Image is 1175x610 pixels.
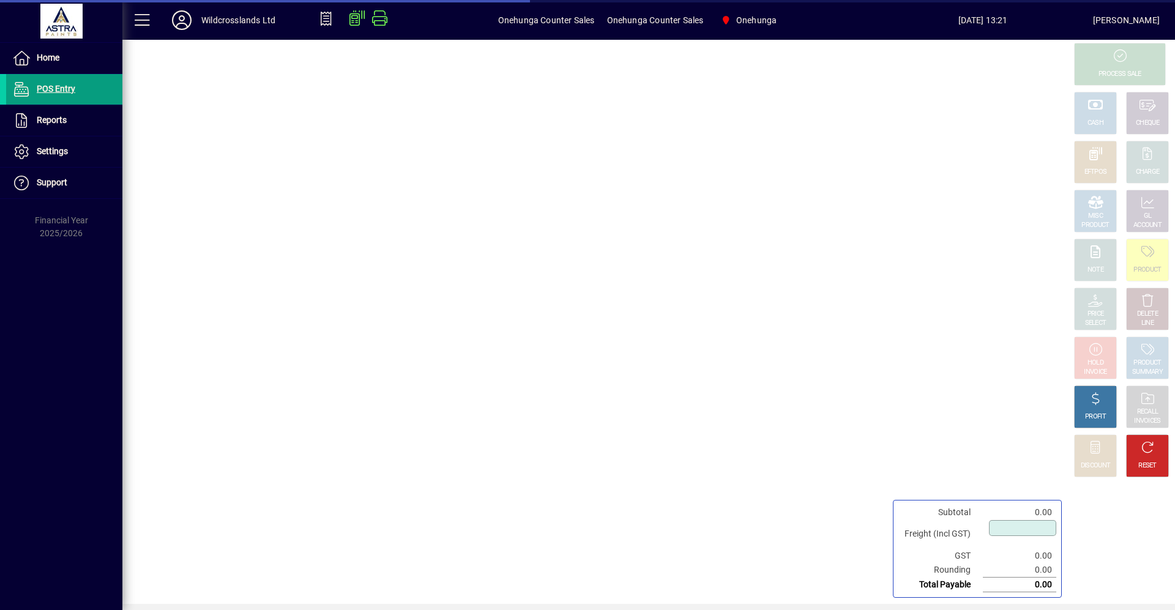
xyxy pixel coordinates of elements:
span: Support [37,177,67,187]
span: Home [37,53,59,62]
td: 0.00 [983,505,1056,519]
div: DELETE [1137,310,1158,319]
td: Freight (Incl GST) [898,519,983,549]
td: Subtotal [898,505,983,519]
div: HOLD [1087,359,1103,368]
span: Onehunga [736,10,777,30]
div: PRODUCT [1133,266,1161,275]
td: GST [898,549,983,563]
td: 0.00 [983,549,1056,563]
div: SUMMARY [1132,368,1163,377]
span: Reports [37,115,67,125]
div: CASH [1087,119,1103,128]
span: Onehunga Counter Sales [607,10,704,30]
div: LINE [1141,319,1154,328]
a: Support [6,168,122,198]
span: POS Entry [37,84,75,94]
div: INVOICES [1134,417,1160,426]
div: RECALL [1137,407,1158,417]
a: Settings [6,136,122,167]
a: Home [6,43,122,73]
div: ACCOUNT [1133,221,1162,230]
div: PRICE [1087,310,1104,319]
div: CHEQUE [1136,119,1159,128]
a: Reports [6,105,122,136]
div: CHARGE [1136,168,1160,177]
div: INVOICE [1084,368,1106,377]
div: EFTPOS [1084,168,1107,177]
div: PROCESS SALE [1099,70,1141,79]
td: 0.00 [983,563,1056,578]
div: PRODUCT [1133,359,1161,368]
span: Settings [37,146,68,156]
button: Profile [162,9,201,31]
div: GL [1144,212,1152,221]
span: Onehunga [715,9,781,31]
div: DISCOUNT [1081,461,1110,471]
td: 0.00 [983,578,1056,592]
div: [PERSON_NAME] [1093,10,1160,30]
td: Rounding [898,563,983,578]
div: MISC [1088,212,1103,221]
span: [DATE] 13:21 [873,10,1092,30]
div: SELECT [1085,319,1106,328]
div: RESET [1138,461,1157,471]
td: Total Payable [898,578,983,592]
div: PRODUCT [1081,221,1109,230]
div: Wildcrosslands Ltd [201,10,275,30]
div: NOTE [1087,266,1103,275]
div: PROFIT [1085,412,1106,422]
span: Onehunga Counter Sales [498,10,595,30]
